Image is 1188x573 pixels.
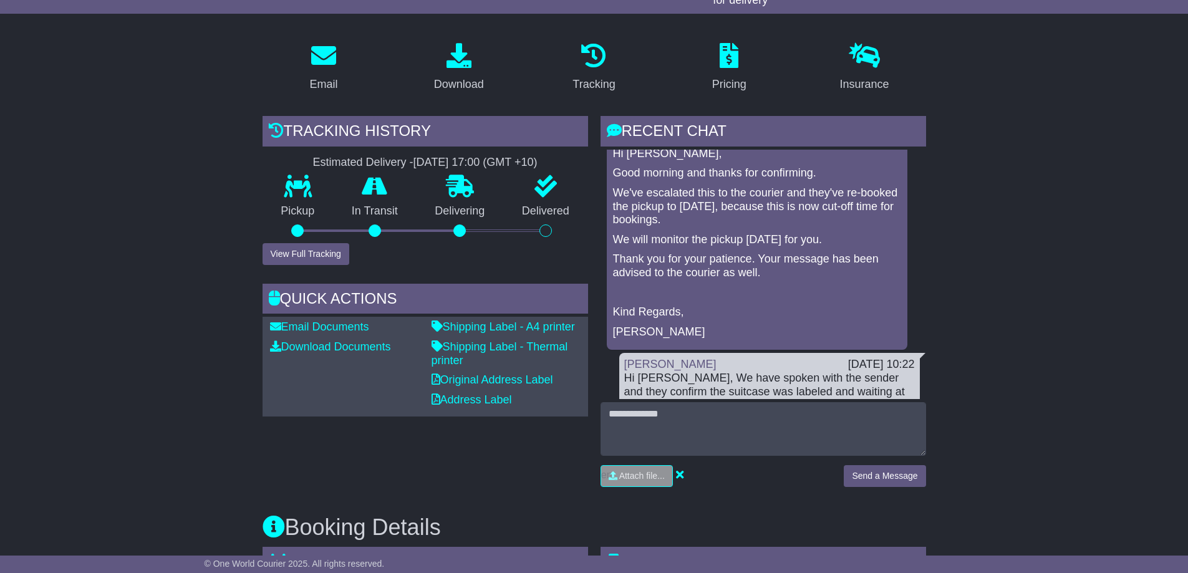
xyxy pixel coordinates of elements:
[564,39,623,97] a: Tracking
[426,39,492,97] a: Download
[613,166,901,180] p: Good morning and thanks for confirming.
[270,320,369,333] a: Email Documents
[613,233,901,247] p: We will monitor the pickup [DATE] for you.
[263,243,349,265] button: View Full Tracking
[613,186,901,227] p: We've escalated this to the courier and they've re-booked the pickup to [DATE], because this is n...
[432,373,553,386] a: Original Address Label
[840,76,889,93] div: Insurance
[848,358,915,372] div: [DATE] 10:22
[601,116,926,150] div: RECENT CHAT
[413,156,538,170] div: [DATE] 17:00 (GMT +10)
[613,306,901,319] p: Kind Regards,
[844,465,925,487] button: Send a Message
[613,253,901,279] p: Thank you for your patience. Your message has been advised to the courier as well.
[270,340,391,353] a: Download Documents
[624,372,915,466] div: Hi [PERSON_NAME], We have spoken with the sender and they confirm the suitcase was labeled and wa...
[432,320,575,333] a: Shipping Label - A4 printer
[503,205,588,218] p: Delivered
[263,515,926,540] h3: Booking Details
[309,76,337,93] div: Email
[263,284,588,317] div: Quick Actions
[263,116,588,150] div: Tracking history
[263,205,334,218] p: Pickup
[432,393,512,406] a: Address Label
[434,76,484,93] div: Download
[417,205,504,218] p: Delivering
[613,325,901,339] p: [PERSON_NAME]
[624,358,717,370] a: [PERSON_NAME]
[832,39,897,97] a: Insurance
[704,39,755,97] a: Pricing
[613,147,901,161] p: Hi [PERSON_NAME],
[205,559,385,569] span: © One World Courier 2025. All rights reserved.
[712,76,746,93] div: Pricing
[263,156,588,170] div: Estimated Delivery -
[333,205,417,218] p: In Transit
[572,76,615,93] div: Tracking
[301,39,345,97] a: Email
[432,340,568,367] a: Shipping Label - Thermal printer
